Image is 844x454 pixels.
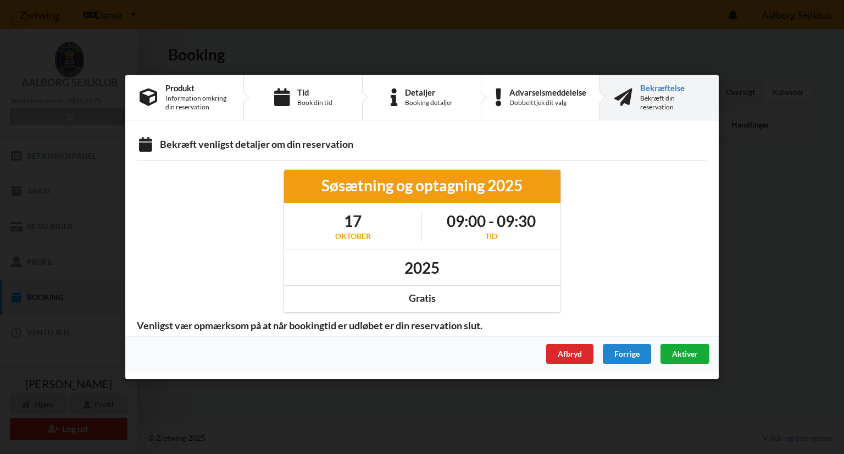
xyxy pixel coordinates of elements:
div: Detaljer [405,88,453,97]
div: Tid [447,231,536,242]
div: Booking detaljer [405,98,453,107]
div: Tid [297,88,332,97]
h1: 09:00 - 09:30 [447,211,536,231]
div: Søsætning og optagning 2025 [292,175,553,195]
span: Aktiver [672,349,698,358]
div: Dobbelttjek dit valg [509,98,586,107]
div: Information omkring din reservation [165,94,229,112]
div: Advarselsmeddelelse [509,88,586,97]
div: Gratis [292,292,553,304]
div: Bekræftelse [640,84,704,92]
h1: 2025 [404,258,440,278]
h1: 17 [335,211,371,231]
span: Venligst vær opmærksom på at når bookingtid er udløbet er din reservation slut. [129,319,490,332]
div: oktober [335,231,371,242]
div: Bekræft din reservation [640,94,704,112]
div: Forrige [603,344,651,364]
div: Produkt [165,84,229,92]
div: Afbryd [546,344,593,364]
div: Bekræft venligst detaljer om din reservation [137,138,707,153]
div: Book din tid [297,98,332,107]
